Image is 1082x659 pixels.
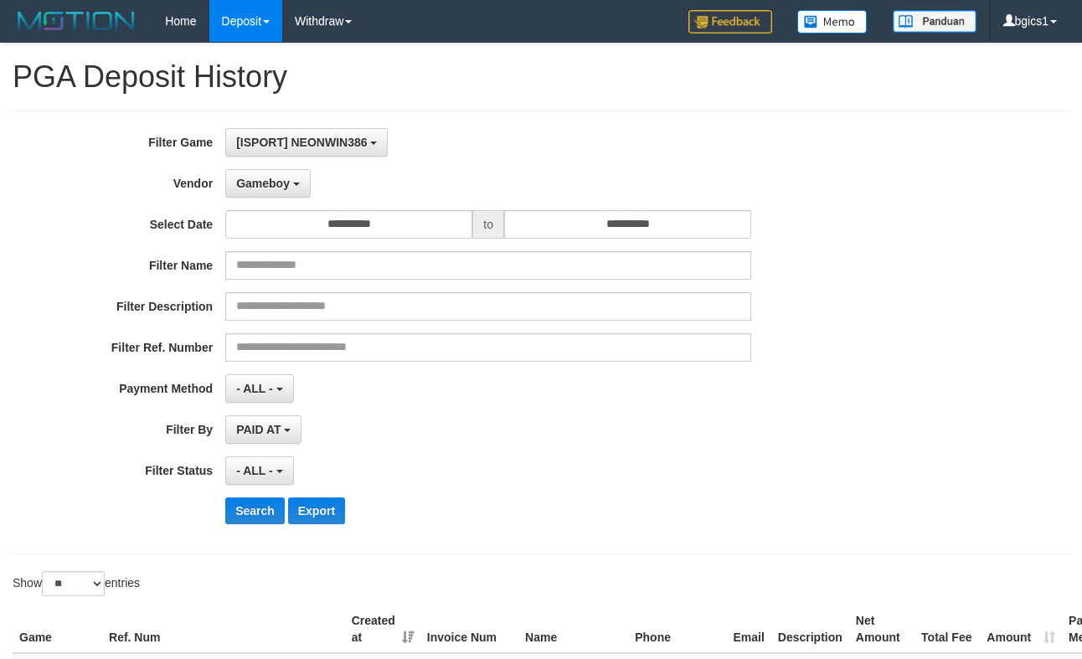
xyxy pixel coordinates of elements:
[225,169,311,198] button: Gameboy
[102,605,345,653] th: Ref. Num
[225,374,293,403] button: - ALL -
[13,8,140,33] img: MOTION_logo.png
[915,605,980,653] th: Total Fee
[225,456,293,485] button: - ALL -
[236,423,281,436] span: PAID AT
[225,128,388,157] button: [ISPORT] NEONWIN386
[225,497,285,524] button: Search
[688,10,772,33] img: Feedback.jpg
[42,571,105,596] select: Showentries
[980,605,1062,653] th: Amount: activate to sort column ascending
[236,464,273,477] span: - ALL -
[236,136,367,149] span: [ISPORT] NEONWIN386
[13,60,1069,94] h1: PGA Deposit History
[345,605,420,653] th: Created at: activate to sort column ascending
[420,605,518,653] th: Invoice Num
[518,605,628,653] th: Name
[771,605,849,653] th: Description
[472,210,504,239] span: to
[849,605,915,653] th: Net Amount
[893,10,976,33] img: panduan.png
[797,10,868,33] img: Button%20Memo.svg
[13,571,140,596] label: Show entries
[236,177,290,190] span: Gameboy
[288,497,345,524] button: Export
[726,605,770,653] th: Email
[225,415,301,444] button: PAID AT
[236,382,273,395] span: - ALL -
[628,605,726,653] th: Phone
